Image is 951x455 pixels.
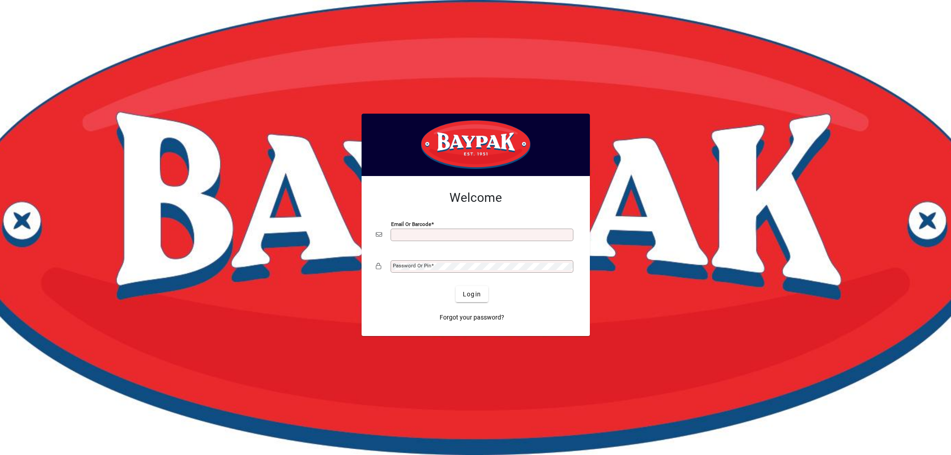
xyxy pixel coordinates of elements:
[436,309,508,325] a: Forgot your password?
[440,313,504,322] span: Forgot your password?
[393,262,431,269] mat-label: Password or Pin
[456,286,488,302] button: Login
[391,221,431,227] mat-label: Email or Barcode
[376,190,576,205] h2: Welcome
[463,290,481,299] span: Login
